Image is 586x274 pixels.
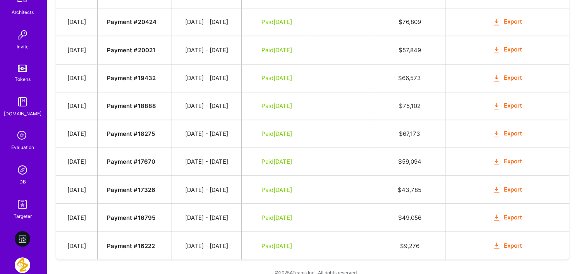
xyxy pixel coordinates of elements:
strong: Payment # 18275 [107,130,155,137]
span: Paid [DATE] [261,186,292,193]
img: Admin Search [15,162,30,178]
span: Paid [DATE] [261,242,292,249]
td: $ 43,785 [374,176,445,204]
button: Export [492,241,522,250]
i: icon OrangeDownload [492,158,501,166]
span: Paid [DATE] [261,214,292,221]
div: Targeter [14,212,32,220]
td: $ 57,849 [374,36,445,64]
td: $ 66,573 [374,64,445,92]
i: icon OrangeDownload [492,241,501,250]
span: Paid [DATE] [261,18,292,26]
td: [DATE] - [DATE] [172,64,242,92]
strong: Payment # 19432 [107,74,155,82]
button: Export [492,74,522,82]
img: Skill Targeter [15,197,30,212]
button: Export [492,129,522,138]
i: icon OrangeDownload [492,18,501,27]
img: DAZN: Video Engagement platform - developers [15,231,30,247]
div: Tokens [15,75,31,83]
i: icon OrangeDownload [492,46,501,55]
td: [DATE] - [DATE] [172,36,242,64]
td: [DATE] [56,120,98,147]
td: [DATE] [56,148,98,176]
td: $ 49,056 [374,204,445,231]
span: Paid [DATE] [261,130,292,137]
strong: Payment # 20021 [107,46,155,54]
button: Export [492,185,522,194]
i: icon OrangeDownload [492,74,501,82]
img: guide book [15,94,30,110]
strong: Payment # 17670 [107,158,155,165]
td: [DATE] - [DATE] [172,148,242,176]
td: [DATE] [56,204,98,231]
span: Paid [DATE] [261,46,292,54]
div: Invite [17,43,29,51]
img: Invite [15,27,30,43]
td: [DATE] - [DATE] [172,231,242,259]
td: [DATE] - [DATE] [172,120,242,147]
td: $ 9,276 [374,231,445,259]
td: [DATE] - [DATE] [172,92,242,120]
button: Export [492,101,522,110]
div: DB [19,178,26,186]
i: icon OrangeDownload [492,185,501,194]
div: Evaluation [11,143,34,151]
i: icon OrangeDownload [492,130,501,139]
td: [DATE] - [DATE] [172,176,242,204]
strong: Payment # 20424 [107,18,156,26]
i: icon OrangeDownload [492,213,501,222]
button: Export [492,17,522,26]
button: Export [492,213,522,222]
img: tokens [18,65,27,72]
div: Architects [12,8,34,16]
span: Paid [DATE] [261,158,292,165]
div: [DOMAIN_NAME] [4,110,41,118]
td: [DATE] - [DATE] [172,204,242,231]
a: AstraZeneca: Data team to build new age supply chain modules [13,257,32,273]
td: [DATE] [56,36,98,64]
i: icon OrangeDownload [492,101,501,110]
td: $ 59,094 [374,148,445,176]
strong: Payment # 18888 [107,102,156,110]
strong: Payment # 16795 [107,214,155,221]
td: $ 67,173 [374,120,445,147]
img: AstraZeneca: Data team to build new age supply chain modules [15,257,30,273]
a: DAZN: Video Engagement platform - developers [13,231,32,247]
td: [DATE] [56,92,98,120]
td: [DATE] [56,231,98,259]
td: [DATE] [56,64,98,92]
strong: Payment # 17326 [107,186,155,193]
td: $ 76,809 [374,8,445,36]
span: Paid [DATE] [261,74,292,82]
td: $ 75,102 [374,92,445,120]
span: Paid [DATE] [261,102,292,110]
strong: Payment # 16222 [107,242,155,249]
button: Export [492,45,522,54]
td: [DATE] [56,8,98,36]
td: [DATE] [56,176,98,204]
button: Export [492,157,522,166]
i: icon SelectionTeam [15,128,30,143]
td: [DATE] - [DATE] [172,8,242,36]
